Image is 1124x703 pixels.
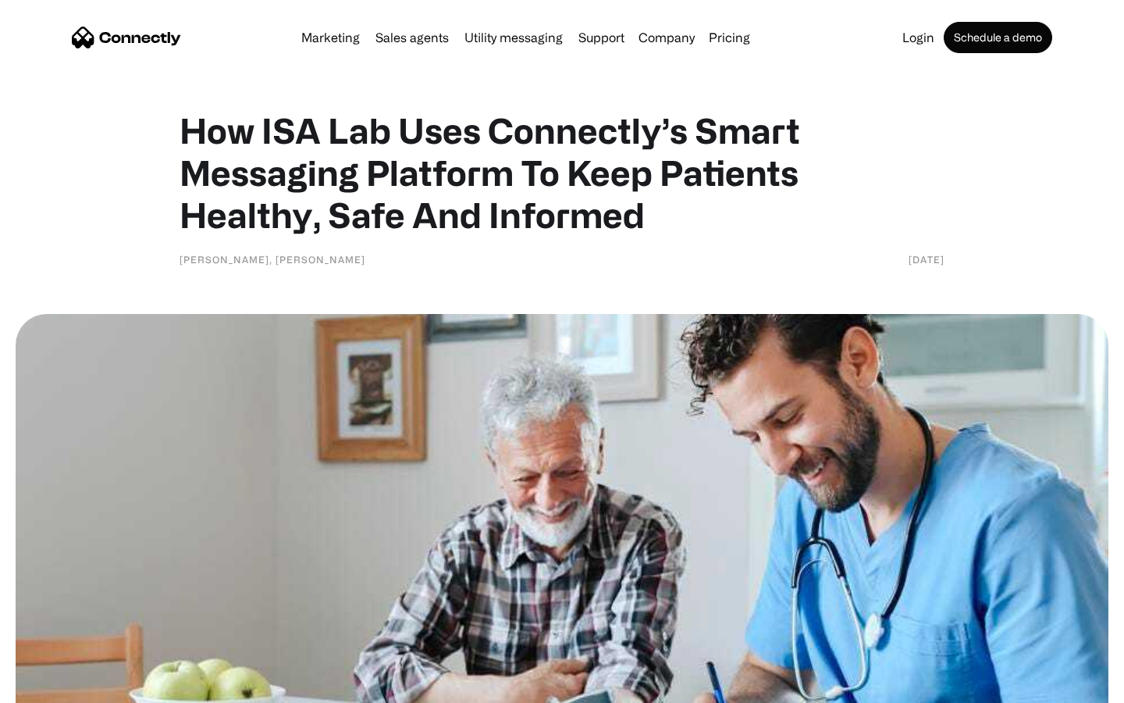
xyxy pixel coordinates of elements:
[458,31,569,44] a: Utility messaging
[944,22,1052,53] a: Schedule a demo
[295,31,366,44] a: Marketing
[634,27,699,48] div: Company
[369,31,455,44] a: Sales agents
[909,252,944,267] div: [DATE]
[180,252,365,267] div: [PERSON_NAME], [PERSON_NAME]
[896,31,941,44] a: Login
[180,109,944,236] h1: How ISA Lab Uses Connectly’s Smart Messaging Platform To Keep Patients Healthy, Safe And Informed
[31,676,94,698] ul: Language list
[72,26,181,49] a: home
[702,31,756,44] a: Pricing
[572,31,631,44] a: Support
[16,676,94,698] aside: Language selected: English
[638,27,695,48] div: Company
